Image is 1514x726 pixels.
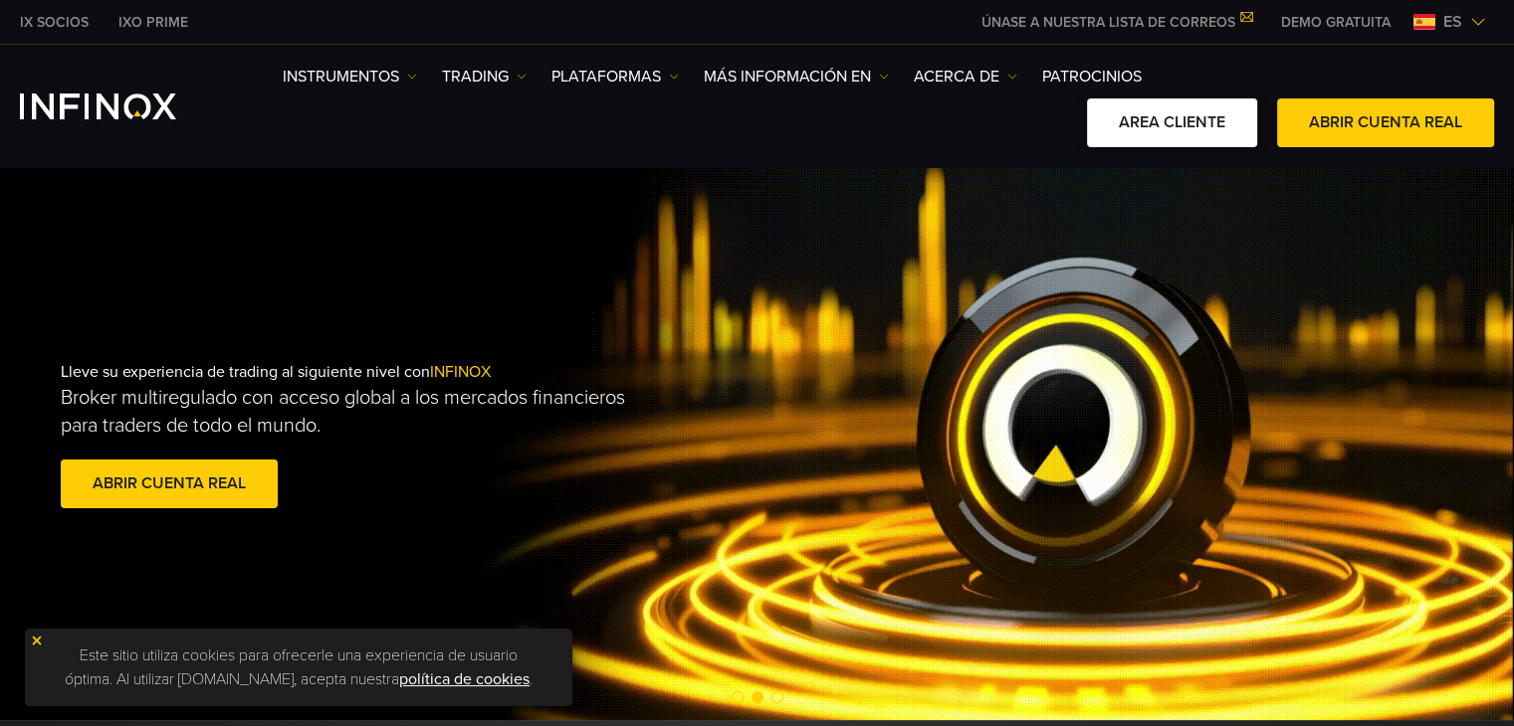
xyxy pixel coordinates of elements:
[283,65,417,89] a: Instrumentos
[967,14,1266,31] a: ÚNASE A NUESTRA LISTA DE CORREOS
[1277,98,1494,147] a: ABRIR CUENTA REAL
[5,12,104,33] a: INFINOX
[61,459,278,508] a: ABRIR CUENTA REAL
[551,65,679,89] a: PLATAFORMAS
[399,669,530,689] a: política de cookies
[752,691,763,703] span: Go to slide 2
[704,65,889,89] a: Más información en
[61,330,799,545] div: Lleve su experiencia de trading al siguiente nivel con
[914,65,1017,89] a: ACERCA DE
[1266,12,1406,33] a: INFINOX MENU
[35,638,562,696] p: Este sitio utiliza cookies para ofrecerle una experiencia de usuario óptima. Al utilizar [DOMAIN_...
[771,691,783,703] span: Go to slide 3
[20,93,223,119] a: INFINOX Logo
[30,634,44,647] img: yellow close icon
[1435,10,1470,34] span: es
[1087,98,1257,147] a: AREA CLIENTE
[442,65,527,89] a: TRADING
[61,384,652,440] p: Broker multiregulado con acceso global a los mercados financieros para traders de todo el mundo.
[104,12,203,33] a: INFINOX
[430,362,491,382] span: INFINOX
[732,691,744,703] span: Go to slide 1
[1042,65,1142,89] a: Patrocinios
